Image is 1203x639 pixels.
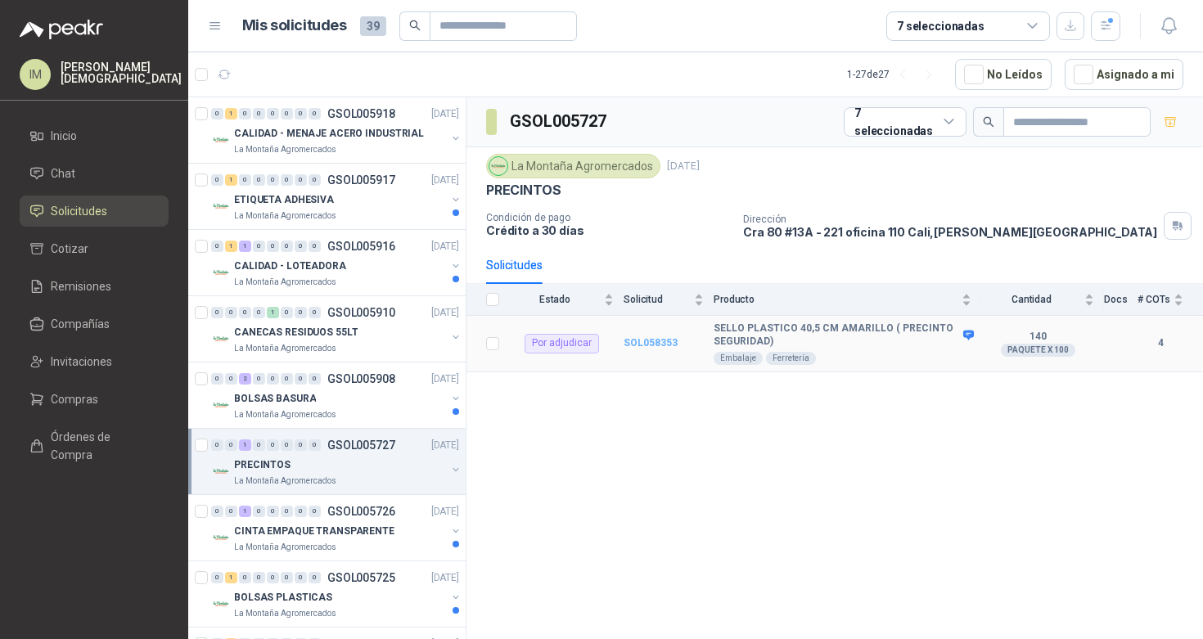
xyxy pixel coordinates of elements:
[486,212,730,223] p: Condición de pago
[211,170,462,223] a: 0 1 0 0 0 0 0 0 GSOL005917[DATE] Company LogoETIQUETA ADHESIVALa Montaña Agromercados
[211,528,231,547] img: Company Logo
[239,439,251,451] div: 1
[20,59,51,90] div: IM
[20,158,169,189] a: Chat
[267,108,279,119] div: 0
[234,325,358,340] p: CANECAS RESIDUOS 55LT
[295,108,307,119] div: 0
[431,106,459,122] p: [DATE]
[431,570,459,586] p: [DATE]
[295,307,307,318] div: 0
[225,439,237,451] div: 0
[431,239,459,254] p: [DATE]
[51,127,77,145] span: Inicio
[1065,59,1183,90] button: Asignado a mi
[239,174,251,186] div: 0
[267,373,279,385] div: 0
[1001,344,1075,357] div: PAQUETE X 100
[281,506,293,517] div: 0
[234,524,394,539] p: CINTA EMPAQUE TRANSPARENTE
[211,241,223,252] div: 0
[234,276,336,289] p: La Montaña Agromercados
[234,342,336,355] p: La Montaña Agromercados
[431,305,459,321] p: [DATE]
[624,284,714,316] th: Solicitud
[61,61,182,84] p: [PERSON_NAME] [DEMOGRAPHIC_DATA]
[309,506,321,517] div: 0
[509,284,624,316] th: Estado
[253,108,265,119] div: 0
[1138,284,1203,316] th: # COTs
[242,14,347,38] h1: Mis solicitudes
[327,307,395,318] p: GSOL005910
[225,572,237,583] div: 1
[211,329,231,349] img: Company Logo
[525,334,599,353] div: Por adjudicar
[234,192,334,208] p: ETIQUETA ADHESIVA
[267,241,279,252] div: 0
[714,352,763,365] div: Embalaje
[234,475,336,488] p: La Montaña Agromercados
[211,568,462,620] a: 0 1 0 0 0 0 0 0 GSOL005725[DATE] Company LogoBOLSAS PLASTICASLa Montaña Agromercados
[327,572,395,583] p: GSOL005725
[253,307,265,318] div: 0
[239,108,251,119] div: 0
[225,373,237,385] div: 0
[239,373,251,385] div: 2
[981,284,1104,316] th: Cantidad
[20,421,169,470] a: Órdenes de Compra
[486,182,561,199] p: PRECINTOS
[295,572,307,583] div: 0
[309,241,321,252] div: 0
[624,337,678,349] a: SOL058353
[431,438,459,453] p: [DATE]
[267,307,279,318] div: 1
[211,439,223,451] div: 0
[1104,284,1138,316] th: Docs
[211,104,462,156] a: 0 1 0 0 0 0 0 0 GSOL005918[DATE] Company LogoCALIDAD - MENAJE ACERO INDUSTRIALLa Montaña Agromerc...
[743,225,1157,239] p: Cra 80 #13A - 221 oficina 110 Cali , [PERSON_NAME][GEOGRAPHIC_DATA]
[211,130,231,150] img: Company Logo
[267,439,279,451] div: 0
[295,439,307,451] div: 0
[20,384,169,415] a: Compras
[234,457,291,473] p: PRECINTOS
[847,61,942,88] div: 1 - 27 de 27
[510,109,609,134] h3: GSOL005727
[309,373,321,385] div: 0
[211,594,231,614] img: Company Logo
[281,373,293,385] div: 0
[51,240,88,258] span: Cotizar
[253,439,265,451] div: 0
[211,572,223,583] div: 0
[295,241,307,252] div: 0
[211,174,223,186] div: 0
[309,108,321,119] div: 0
[211,461,231,481] img: Company Logo
[51,164,75,182] span: Chat
[234,541,336,554] p: La Montaña Agromercados
[281,108,293,119] div: 0
[20,233,169,264] a: Cotizar
[211,502,462,554] a: 0 0 1 0 0 0 0 0 GSOL005726[DATE] Company LogoCINTA EMPAQUE TRANSPARENTELa Montaña Agromercados
[897,17,984,35] div: 7 seleccionadas
[225,241,237,252] div: 1
[281,174,293,186] div: 0
[234,590,332,605] p: BOLSAS PLASTICAS
[431,173,459,188] p: [DATE]
[253,373,265,385] div: 0
[327,108,395,119] p: GSOL005918
[327,506,395,517] p: GSOL005726
[955,59,1052,90] button: No Leídos
[281,572,293,583] div: 0
[489,157,507,175] img: Company Logo
[51,353,112,371] span: Invitaciones
[20,346,169,377] a: Invitaciones
[234,143,336,156] p: La Montaña Agromercados
[211,303,462,355] a: 0 0 0 0 1 0 0 0 GSOL005910[DATE] Company LogoCANECAS RESIDUOS 55LTLa Montaña Agromercados
[234,391,316,407] p: BOLSAS BASURA
[309,307,321,318] div: 0
[225,174,237,186] div: 1
[327,241,395,252] p: GSOL005916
